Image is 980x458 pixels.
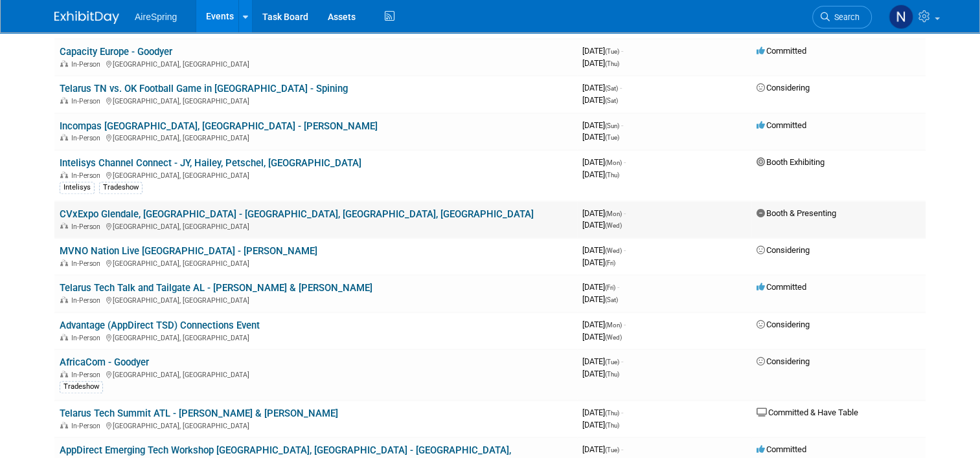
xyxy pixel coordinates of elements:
span: Considering [757,245,810,255]
span: Committed [757,282,806,292]
span: Considering [757,320,810,329]
div: [GEOGRAPHIC_DATA], [GEOGRAPHIC_DATA] [60,95,572,105]
a: MVNO Nation Live [GEOGRAPHIC_DATA] - [PERSON_NAME] [60,245,317,257]
div: [GEOGRAPHIC_DATA], [GEOGRAPHIC_DATA] [60,257,572,268]
span: (Wed) [605,222,622,229]
img: In-Person Event [60,259,68,266]
a: Capacity Europe - Goodyer [60,46,172,58]
span: (Tue) [605,446,619,453]
img: In-Person Event [60,223,68,229]
span: - [624,245,626,255]
div: Tradeshow [99,182,142,193]
span: (Tue) [605,134,619,141]
div: [GEOGRAPHIC_DATA], [GEOGRAPHIC_DATA] [60,58,572,69]
span: Considering [757,83,810,93]
span: [DATE] [582,420,619,430]
span: In-Person [71,60,104,69]
a: Incompas [GEOGRAPHIC_DATA], [GEOGRAPHIC_DATA] - [PERSON_NAME] [60,120,378,132]
span: Considering [757,356,810,366]
span: - [624,157,626,167]
span: [DATE] [582,444,623,454]
span: (Mon) [605,159,622,166]
img: In-Person Event [60,171,68,178]
img: In-Person Event [60,422,68,428]
span: [DATE] [582,120,623,130]
div: [GEOGRAPHIC_DATA], [GEOGRAPHIC_DATA] [60,169,572,180]
span: AireSpring [135,12,177,22]
span: (Thu) [605,371,619,378]
span: (Thu) [605,422,619,429]
span: [DATE] [582,83,622,93]
img: In-Person Event [60,60,68,67]
span: In-Person [71,171,104,180]
span: (Mon) [605,322,622,329]
span: [DATE] [582,408,623,417]
div: [GEOGRAPHIC_DATA], [GEOGRAPHIC_DATA] [60,132,572,142]
span: (Tue) [605,48,619,55]
div: [GEOGRAPHIC_DATA], [GEOGRAPHIC_DATA] [60,294,572,305]
span: Committed [757,46,806,56]
div: Intelisys [60,182,95,193]
span: - [621,444,623,454]
div: Tradeshow [60,381,103,393]
span: - [621,356,623,366]
span: (Wed) [605,247,622,254]
span: - [621,408,623,417]
img: In-Person Event [60,134,68,140]
span: In-Person [71,371,104,379]
span: - [617,282,619,292]
img: In-Person Event [60,334,68,340]
a: Telarus Tech Talk and Tailgate AL - [PERSON_NAME] & [PERSON_NAME] [60,282,372,294]
div: [GEOGRAPHIC_DATA], [GEOGRAPHIC_DATA] [60,369,572,379]
span: (Wed) [605,334,622,341]
span: Booth & Presenting [757,208,836,218]
span: - [624,208,626,218]
a: Telarus Tech Summit ATL - [PERSON_NAME] & [PERSON_NAME] [60,408,338,419]
span: In-Person [71,259,104,268]
span: In-Person [71,223,104,231]
span: Booth Exhibiting [757,157,825,167]
span: (Sat) [605,296,618,303]
span: [DATE] [582,220,622,230]
span: [DATE] [582,58,619,68]
span: In-Person [71,97,104,105]
div: [GEOGRAPHIC_DATA], [GEOGRAPHIC_DATA] [60,332,572,342]
span: In-Person [71,422,104,430]
span: Committed & Have Table [757,408,858,417]
span: [DATE] [582,157,626,167]
img: In-Person Event [60,296,68,303]
span: [DATE] [582,46,623,56]
a: Intelisys Channel Connect - JY, Hailey, Petschel, [GEOGRAPHIC_DATA] [60,157,361,169]
span: [DATE] [582,208,626,218]
span: (Mon) [605,210,622,217]
span: [DATE] [582,294,618,304]
span: - [620,83,622,93]
span: [DATE] [582,320,626,329]
span: (Thu) [605,171,619,179]
span: Committed [757,120,806,130]
span: [DATE] [582,257,615,267]
span: Search [830,12,860,22]
span: (Sat) [605,85,618,92]
img: In-Person Event [60,97,68,104]
span: (Thu) [605,409,619,417]
img: ExhibitDay [54,11,119,24]
a: Search [812,6,872,28]
img: In-Person Event [60,371,68,377]
span: - [624,320,626,329]
span: [DATE] [582,132,619,142]
span: (Sat) [605,97,618,104]
span: In-Person [71,296,104,305]
a: AfricaCom - Goodyer [60,356,149,368]
span: - [621,120,623,130]
span: [DATE] [582,332,622,342]
span: [DATE] [582,95,618,105]
img: Natalie Pyron [889,5,913,29]
span: (Fri) [605,284,615,291]
span: In-Person [71,334,104,342]
span: (Thu) [605,60,619,67]
span: Committed [757,444,806,454]
div: [GEOGRAPHIC_DATA], [GEOGRAPHIC_DATA] [60,221,572,231]
a: Advantage (AppDirect TSD) Connections Event [60,320,260,331]
span: [DATE] [582,282,619,292]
